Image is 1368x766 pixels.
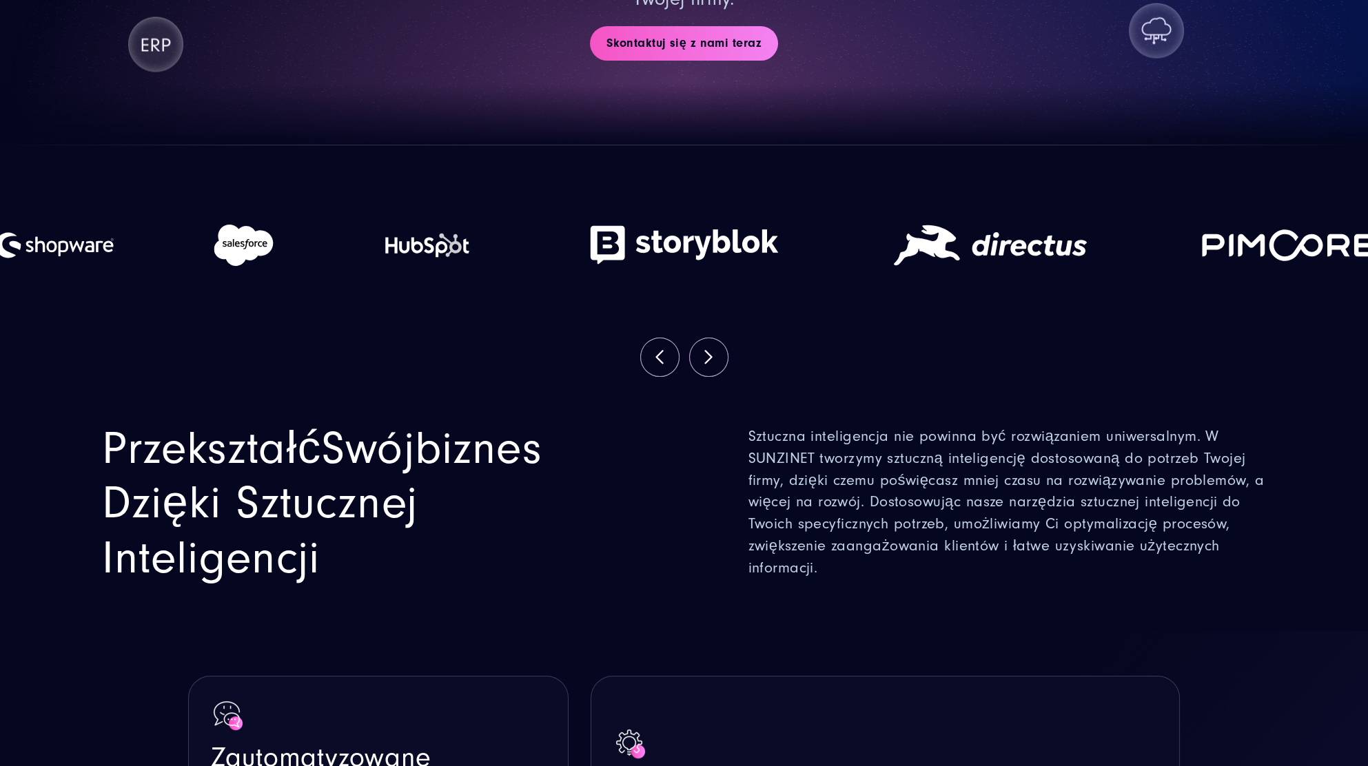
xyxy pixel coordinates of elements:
font: Przekształć [102,423,322,475]
img: logo_storyblok_white | Rozwiązania AI SUNZINET [581,200,788,290]
font: Skontaktuj się z nami teraz [606,36,762,50]
font: swój [322,423,415,475]
img: Chmura konwersacji z uśmiechem | Rozwiązania AI SUNZINET [211,698,245,733]
a: Skontaktuj się z nami teraz [590,26,778,61]
img: salesforce-logo_white | Rozwiązania AI SUNZINET [214,200,274,290]
img: Zarys koła zębatego maszyny połączony z sylwetką żarówki | Rozwiązania AI SUNZINET [613,727,648,761]
font: Sztuczna inteligencja nie powinna być rozwiązaniem uniwersalnym. W SUNZINET tworzymy sztuczną int... [748,428,1263,577]
img: hubspot-logo_white | Rozwiązania AI SUNZINET [373,200,482,290]
img: logo_directus_white | Rozwiązania AI SUNZINET [887,200,1094,290]
font: biznes dzięki sztucznej inteligencji [102,423,543,584]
